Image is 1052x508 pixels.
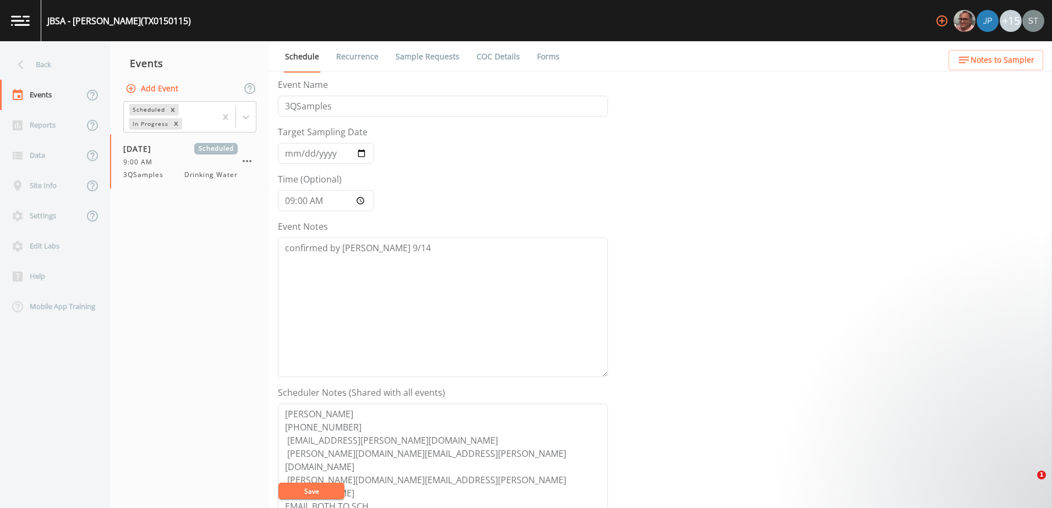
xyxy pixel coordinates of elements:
a: Sample Requests [394,41,461,72]
div: JBSA - [PERSON_NAME] (TX0150115) [47,14,191,27]
span: Scheduled [194,143,238,154]
img: 41241ef155101aa6d92a04480b0d0000 [977,10,999,32]
a: [DATE]Scheduled9:00 AM3QSamplesDrinking Water [110,134,270,189]
img: logo [11,15,30,26]
label: Event Notes [278,220,328,233]
div: Remove In Progress [170,118,182,130]
a: Recurrence [335,41,380,72]
div: Remove Scheduled [167,104,179,115]
span: Notes to Sampler [971,53,1034,67]
div: Events [110,49,270,77]
label: Time (Optional) [278,173,342,186]
span: 3QSamples [123,170,170,180]
button: Add Event [123,79,183,99]
img: 8315ae1e0460c39f28dd315f8b59d613 [1022,10,1044,32]
img: e2d790fa78825a4bb76dcb6ab311d44c [954,10,976,32]
button: Save [278,483,344,499]
iframe: Intercom live chat [1015,471,1041,497]
div: +15 [1000,10,1022,32]
a: Schedule [283,41,321,73]
span: Drinking Water [184,170,238,180]
span: 1 [1037,471,1046,479]
button: Notes to Sampler [949,50,1043,70]
label: Target Sampling Date [278,125,368,139]
div: Mike Franklin [953,10,976,32]
div: In Progress [129,118,170,130]
a: COC Details [475,41,522,72]
span: [DATE] [123,143,159,154]
a: Forms [535,41,561,72]
label: Scheduler Notes (Shared with all events) [278,386,445,399]
textarea: confirmed by [PERSON_NAME] 9/14 [278,238,608,377]
div: Scheduled [129,104,167,115]
div: Joshua gere Paul [976,10,999,32]
label: Event Name [278,78,328,91]
span: 9:00 AM [123,157,159,167]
